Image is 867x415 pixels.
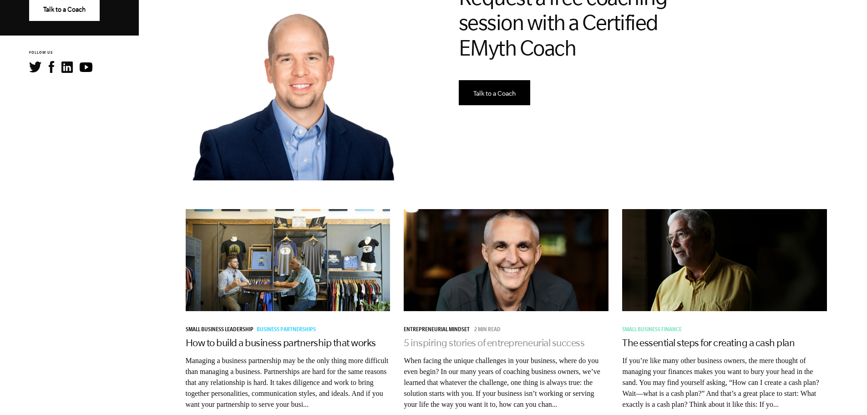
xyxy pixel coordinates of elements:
img: Facebook [49,61,54,73]
span: Entrepreneurial Mindset [404,327,470,333]
iframe: Chat Widget [821,371,867,415]
a: Small Business Finance [622,327,685,333]
img: two business owners discussing creating a business partnership [186,192,390,328]
h6: FOLLOW US [29,50,139,56]
span: Small Business Finance [622,327,682,333]
a: Small Business Leadership [186,327,257,333]
span: Talk to a Coach [43,6,86,13]
span: Business Partnerships [257,327,316,333]
img: Twitter [29,61,41,72]
a: 5 inspiring stories of entrepreneurial success [404,337,584,348]
p: Managing a business partnership may be the only thing more difficult than managing a business. Pa... [186,355,390,410]
img: business coaching success stories [404,202,608,318]
span: Talk to a Coach [473,90,516,97]
a: The essential steps for creating a cash plan [622,337,795,348]
img: LinkedIn [61,61,73,73]
p: When facing the unique challenges in your business, where do you even begin? In our many years of... [404,355,608,410]
p: If you’re like many other business owners, the mere thought of managing your finances makes you w... [622,355,827,410]
img: cash flow plan, how to create a cash flow plan for a small business [622,192,827,328]
span: Small Business Leadership [186,327,254,333]
a: How to build a business partnership that works [186,337,376,348]
a: Business Partnerships [257,327,319,333]
a: Talk to a Coach [459,80,530,105]
img: YouTube [80,62,92,72]
p: 2 min read [474,327,501,333]
a: Entrepreneurial Mindset [404,327,473,333]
